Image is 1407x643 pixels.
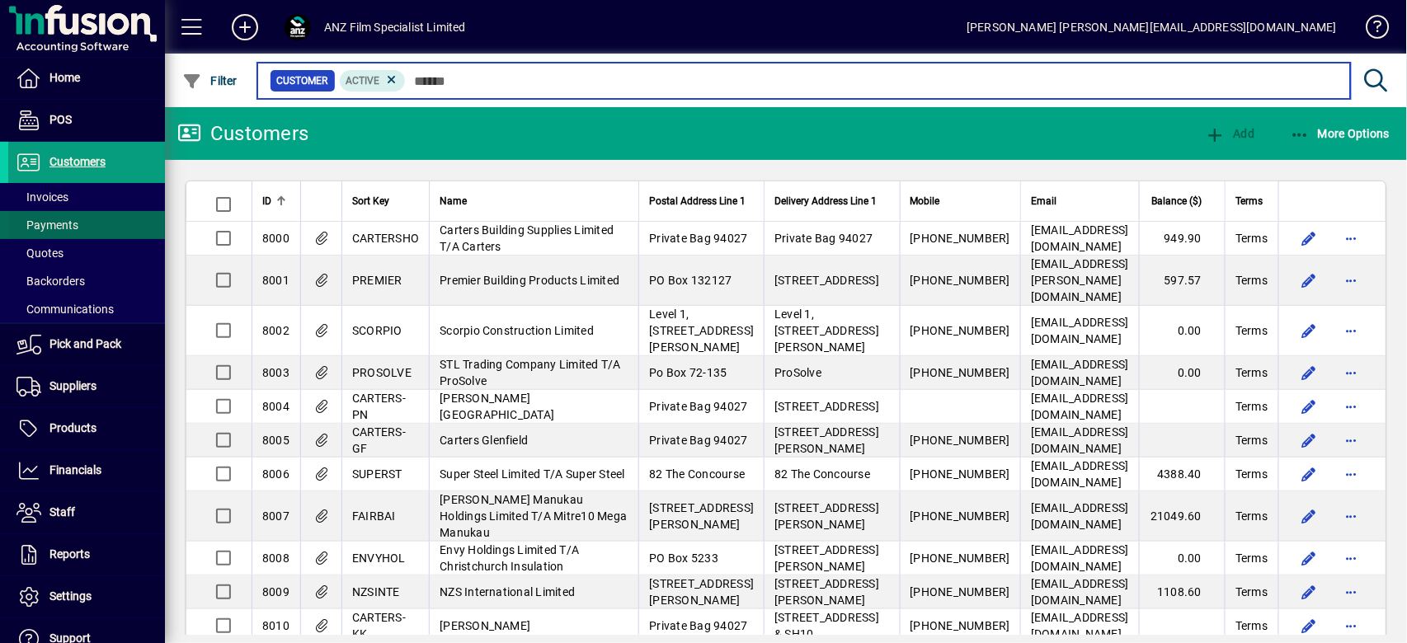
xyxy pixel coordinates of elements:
span: Private Bag 94027 [774,232,873,245]
span: Scorpio Construction Limited [440,324,594,337]
span: Carters Building Supplies Limited T/A Carters [440,223,614,253]
span: 8009 [262,585,289,598]
a: Financials [8,450,165,491]
span: [PERSON_NAME] Manukau Holdings Limited T/A Mitre10 Mega Manukau [440,493,627,539]
span: Terms [1235,272,1268,289]
div: Balance ($) [1150,192,1216,210]
td: 0.00 [1139,356,1225,390]
span: [PHONE_NUMBER] [911,324,1011,337]
span: 82 The Concourse [774,467,870,481]
span: Home [49,71,80,84]
span: PREMIER [352,274,402,287]
span: [PHONE_NUMBER] [911,366,1011,379]
span: Level 1, [STREET_ADDRESS][PERSON_NAME] [774,307,879,354]
span: 8004 [262,400,289,413]
span: [PHONE_NUMBER] [911,551,1011,565]
button: Edit [1296,359,1322,386]
span: Financials [49,463,101,476]
span: Terms [1235,398,1268,415]
span: Email [1031,192,1056,210]
span: Level 1, [STREET_ADDRESS][PERSON_NAME] [649,307,754,354]
button: More options [1339,612,1365,639]
span: Backorders [16,275,85,288]
span: [EMAIL_ADDRESS][DOMAIN_NAME] [1031,316,1129,345]
span: [STREET_ADDRESS][PERSON_NAME] [649,501,754,531]
span: Private Bag 94027 [649,400,747,413]
span: POS [49,113,72,126]
button: Edit [1296,545,1322,571]
button: More options [1339,225,1365,251]
button: More options [1339,579,1365,605]
span: Terms [1235,364,1268,381]
span: CARTERS-PN [352,392,406,421]
a: Quotes [8,239,165,267]
span: [PHONE_NUMBER] [911,434,1011,447]
span: Balance ($) [1151,192,1202,210]
a: Staff [8,492,165,533]
span: [STREET_ADDRESS][PERSON_NAME] [649,577,754,607]
div: ANZ Film Specialist Limited [324,14,466,40]
a: Pick and Pack [8,324,165,365]
button: Edit [1296,612,1322,639]
span: [STREET_ADDRESS][PERSON_NAME] [774,543,879,573]
span: Suppliers [49,379,96,392]
span: Po Box 72-135 [649,366,727,379]
span: [PHONE_NUMBER] [911,509,1011,523]
span: [EMAIL_ADDRESS][DOMAIN_NAME] [1031,425,1129,455]
button: More options [1339,461,1365,487]
span: Filter [182,74,238,87]
span: Reports [49,547,90,561]
span: Terms [1235,322,1268,339]
span: 8007 [262,509,289,523]
span: [STREET_ADDRESS] & SH10 [774,611,879,641]
span: Quotes [16,246,64,260]
span: Terms [1235,617,1268,634]
span: Terms [1235,584,1268,600]
div: Name [440,192,628,210]
span: Sort Key [352,192,389,210]
span: Settings [49,589,92,603]
button: Edit [1296,267,1322,293]
span: ID [262,192,271,210]
span: 8005 [262,434,289,447]
button: Edit [1296,393,1322,420]
td: 0.00 [1139,306,1225,356]
span: PO Box 132127 [649,274,732,287]
span: CARTERS-GF [352,425,406,455]
span: [PERSON_NAME] [GEOGRAPHIC_DATA] [440,392,554,421]
span: Terms [1235,230,1268,246]
button: Profile [271,12,324,42]
span: Delivery Address Line 1 [774,192,877,210]
td: 597.57 [1139,256,1225,306]
td: 1108.60 [1139,575,1225,609]
span: [EMAIL_ADDRESS][DOMAIN_NAME] [1031,577,1129,607]
span: [STREET_ADDRESS][PERSON_NAME] [774,577,879,607]
button: Edit [1296,225,1322,251]
span: Communications [16,303,114,316]
span: [EMAIL_ADDRESS][DOMAIN_NAME] [1031,611,1129,641]
span: CARTERSHO [352,232,419,245]
div: Mobile [911,192,1011,210]
span: [PHONE_NUMBER] [911,274,1011,287]
a: Reports [8,534,165,575]
span: [STREET_ADDRESS][PERSON_NAME] [774,501,879,531]
span: 8010 [262,619,289,632]
span: ENVYHOL [352,551,406,565]
span: FAIRBAI [352,509,396,523]
span: [EMAIL_ADDRESS][DOMAIN_NAME] [1031,501,1129,531]
span: [PHONE_NUMBER] [911,232,1011,245]
button: Filter [178,66,242,96]
div: ID [262,192,290,210]
span: [EMAIL_ADDRESS][DOMAIN_NAME] [1031,543,1129,573]
span: [EMAIL_ADDRESS][DOMAIN_NAME] [1031,459,1129,489]
a: Settings [8,576,165,617]
div: Email [1031,192,1129,210]
button: Edit [1296,461,1322,487]
span: 82 The Concourse [649,467,745,481]
button: More options [1339,267,1365,293]
button: More options [1339,317,1365,344]
span: Pick and Pack [49,337,121,350]
div: [PERSON_NAME] [PERSON_NAME][EMAIL_ADDRESS][DOMAIN_NAME] [967,14,1337,40]
td: 21049.60 [1139,491,1225,542]
span: [STREET_ADDRESS] [774,400,879,413]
